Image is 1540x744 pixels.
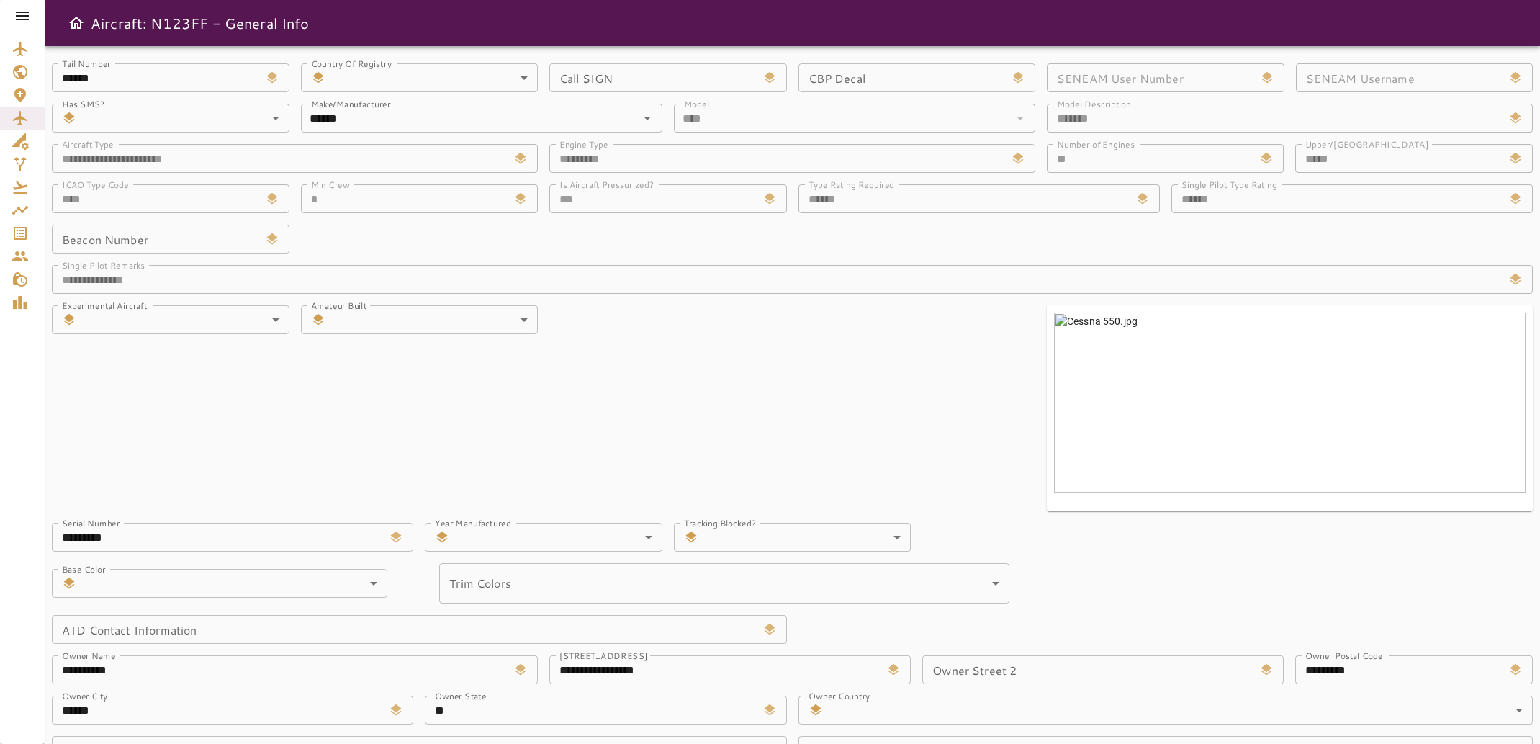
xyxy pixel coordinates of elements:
[82,569,387,598] div: ​
[311,299,366,311] label: Amateur Built
[637,108,657,128] button: Open
[809,689,870,702] label: Owner Country
[1305,138,1428,150] label: Upper/[GEOGRAPHIC_DATA]
[559,178,654,190] label: Is Aircraft Pressurized?
[1057,97,1131,109] label: Model Description
[82,104,289,133] div: ​
[331,63,539,92] div: ​
[62,97,104,109] label: Has SMS?
[684,516,756,529] label: Tracking Blocked?
[62,57,111,69] label: Tail Number
[311,97,391,109] label: Make/Manufacturer
[559,649,648,661] label: [STREET_ADDRESS]
[704,523,911,552] div: ​
[311,178,350,190] label: Min Crew
[439,563,1009,604] div: ​
[62,516,120,529] label: Serial Number
[62,9,91,37] button: Open drawer
[1181,178,1276,190] label: Single Pilot Type Rating
[62,178,129,190] label: ICAO Type Code
[62,299,148,311] label: Experimental Aircraft
[455,523,662,552] div: ​
[62,138,114,150] label: Aircraft Type
[331,305,539,334] div: ​
[62,649,116,661] label: Owner Name
[829,696,1534,725] div: ​
[82,305,289,334] div: ​
[62,259,145,271] label: Single Pilot Remarks
[1057,138,1135,150] label: Number of Engines
[559,138,608,150] label: Engine Type
[435,689,487,702] label: Owner State
[684,97,709,109] label: Model
[91,12,310,35] h6: Aircraft: N123FF - General Info
[435,516,511,529] label: Year Manufactured
[1305,649,1383,661] label: Owner Postal Code
[1054,313,1526,493] img: Cessna 550.jpg
[809,178,894,190] label: Type Rating Required
[62,689,107,702] label: Owner City
[62,563,105,575] label: Base Color
[311,57,392,69] label: Country Of Registry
